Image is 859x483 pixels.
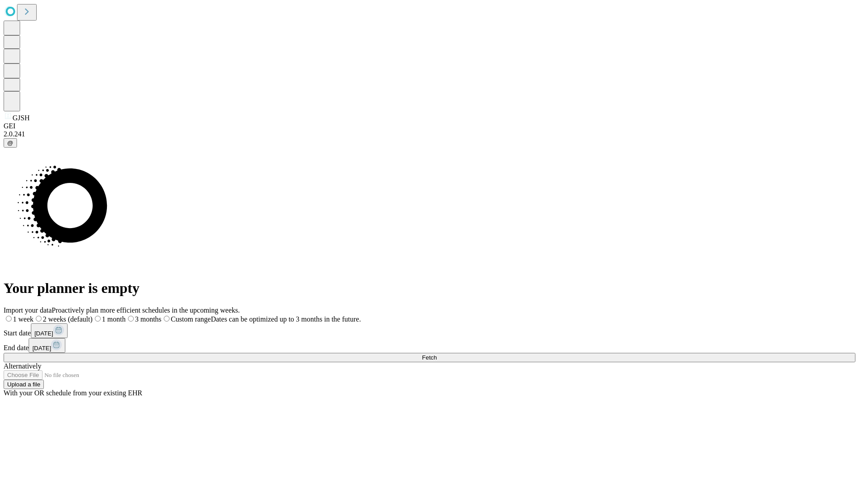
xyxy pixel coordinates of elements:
span: Alternatively [4,362,41,370]
button: Upload a file [4,380,44,389]
button: Fetch [4,353,855,362]
span: @ [7,140,13,146]
span: Custom range [171,315,211,323]
button: [DATE] [29,338,65,353]
div: Start date [4,323,855,338]
span: Import your data [4,306,52,314]
input: 2 weeks (default) [36,316,42,322]
input: Custom rangeDates can be optimized up to 3 months in the future. [164,316,170,322]
span: With your OR schedule from your existing EHR [4,389,142,397]
span: 3 months [135,315,162,323]
input: 1 week [6,316,12,322]
input: 3 months [128,316,134,322]
button: [DATE] [31,323,68,338]
div: End date [4,338,855,353]
span: Proactively plan more efficient schedules in the upcoming weeks. [52,306,240,314]
span: [DATE] [34,330,53,337]
span: 1 month [102,315,126,323]
span: Dates can be optimized up to 3 months in the future. [211,315,361,323]
span: Fetch [422,354,437,361]
input: 1 month [95,316,101,322]
span: 1 week [13,315,34,323]
span: GJSH [13,114,30,122]
button: @ [4,138,17,148]
h1: Your planner is empty [4,280,855,297]
div: 2.0.241 [4,130,855,138]
div: GEI [4,122,855,130]
span: 2 weeks (default) [43,315,93,323]
span: [DATE] [32,345,51,352]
